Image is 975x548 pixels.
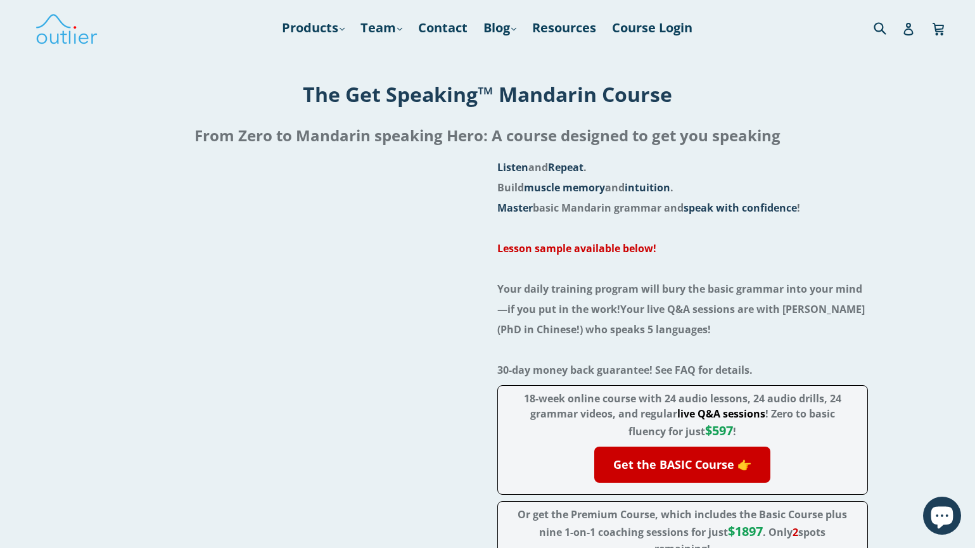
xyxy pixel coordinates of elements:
a: Resources [526,16,602,39]
a: Products [276,16,351,39]
span: live Q&A sessions [677,407,765,421]
span: speak with confidence [684,201,797,215]
span: 18-week online course with 24 audio lessons, 24 audio drills, 24 grammar videos, and regular ! Ze... [524,392,841,438]
h2: From Zero to Mandarin speaking Hero: A course designed to get you speaking [10,120,965,151]
span: basic Mandarin grammar and ! [497,201,800,215]
a: Lesson sample available below! [497,241,656,255]
span: $597 [705,422,733,439]
span: 2 [793,525,798,539]
span: Your daily training program will bury the basic grammar into your mind—if you put in the work! [497,282,862,316]
a: Course Login [606,16,699,39]
a: Get the BASIC Course 👉 [594,447,770,483]
span: 30-day money back guarantee! See FAQ for details. [497,363,753,377]
span: $1897 [728,523,763,540]
span: Listen [497,160,528,174]
span: ! [705,424,736,438]
iframe: Embedded Vimeo Video [108,157,478,366]
span: intuition [625,181,670,194]
img: Outlier Linguistics [35,10,98,46]
span: Master [497,201,533,215]
inbox-online-store-chat: Shopify online store chat [919,497,965,538]
span: Your live Q&A sessions are with [PERSON_NAME] (PhD in Chinese!) who speaks 5 languages! [497,302,865,336]
a: Blog [477,16,523,39]
span: Repeat [548,160,583,174]
h1: The Get Speaking™ Mandarin Course [10,80,965,108]
span: and . [497,160,587,174]
span: muscle memory [524,181,605,194]
span: Build and . [497,181,673,194]
input: Search [870,15,905,41]
a: Team [354,16,409,39]
a: Contact [412,16,474,39]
